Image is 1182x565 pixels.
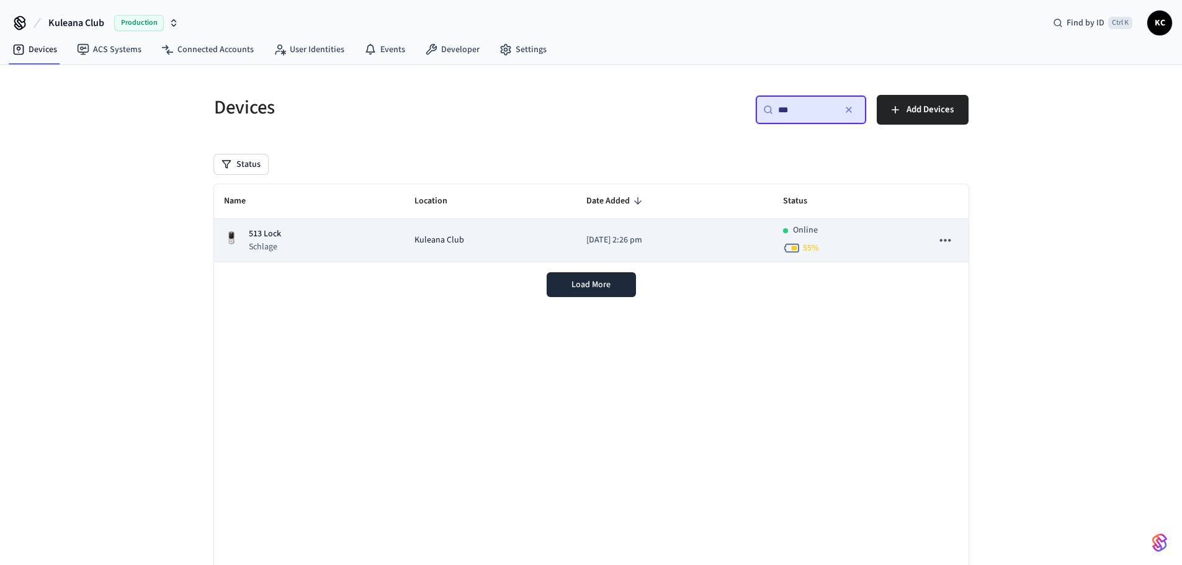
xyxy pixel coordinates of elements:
p: [DATE] 2:26 pm [586,234,763,247]
a: ACS Systems [67,38,151,61]
p: Schlage [249,241,281,253]
span: Name [224,192,262,211]
p: Online [793,224,818,237]
span: Find by ID [1067,17,1104,29]
span: KC [1148,12,1171,34]
div: Find by IDCtrl K [1043,12,1142,34]
span: Production [114,15,164,31]
span: Status [783,192,823,211]
img: SeamLogoGradient.69752ec5.svg [1152,533,1167,553]
a: Events [354,38,415,61]
span: 55 % [803,242,819,254]
span: Kuleana Club [414,234,464,247]
span: Kuleana Club [48,16,104,30]
button: Add Devices [877,95,969,125]
a: Developer [415,38,490,61]
button: KC [1147,11,1172,35]
a: User Identities [264,38,354,61]
span: Add Devices [907,102,954,118]
span: Ctrl K [1108,17,1132,29]
span: Location [414,192,463,211]
table: sticky table [214,184,969,262]
a: Devices [2,38,67,61]
img: Yale Assure Touchscreen Wifi Smart Lock, Satin Nickel, Front [224,231,239,246]
button: Status [214,154,268,174]
h5: Devices [214,95,584,120]
p: 513 Lock [249,228,281,241]
span: Load More [571,278,611,291]
span: Date Added [586,192,646,211]
button: Load More [547,272,636,297]
a: Settings [490,38,557,61]
a: Connected Accounts [151,38,264,61]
